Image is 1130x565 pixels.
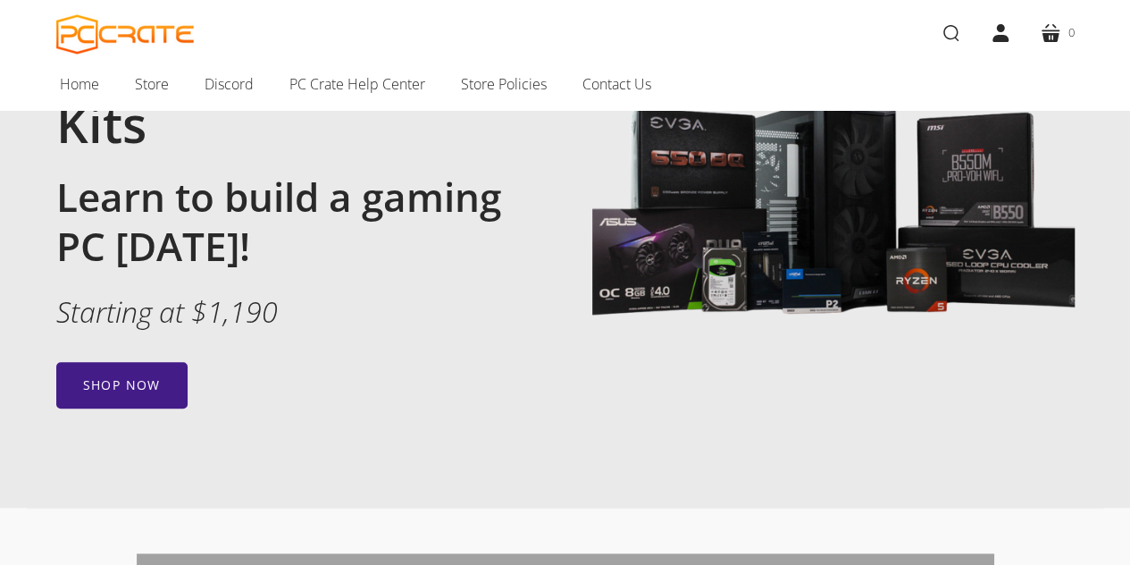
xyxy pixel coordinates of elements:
[56,173,539,271] h2: Learn to build a gaming PC [DATE]!
[56,30,539,155] h1: Custom PC Building Kits
[187,65,272,103] a: Discord
[1068,23,1075,42] span: 0
[205,72,254,96] span: Discord
[56,362,188,409] a: Shop now
[117,65,187,103] a: Store
[1025,8,1089,58] a: 0
[42,65,117,103] a: Home
[60,72,99,96] span: Home
[135,72,169,96] span: Store
[289,72,425,96] span: PC Crate Help Center
[56,14,195,55] a: PC CRATE
[582,72,651,96] span: Contact Us
[29,65,1101,110] nav: Main navigation
[272,65,443,103] a: PC Crate Help Center
[461,72,547,96] span: Store Policies
[56,292,278,331] em: Starting at $1,190
[443,65,565,103] a: Store Policies
[565,65,669,103] a: Contact Us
